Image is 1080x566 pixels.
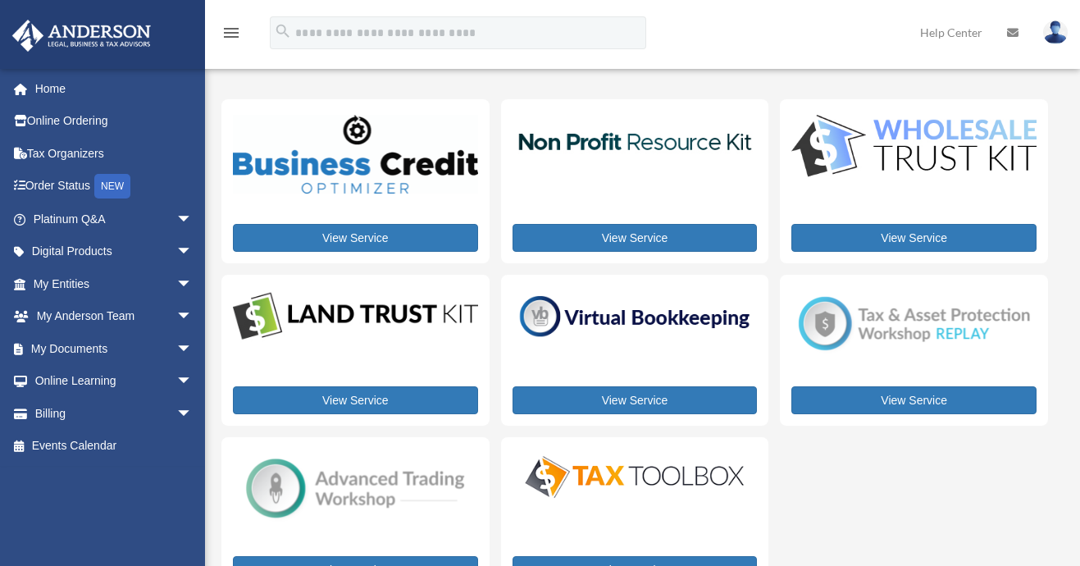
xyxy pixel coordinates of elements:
a: View Service [233,386,478,414]
div: NEW [94,174,130,199]
a: Platinum Q&Aarrow_drop_down [11,203,217,235]
a: menu [221,29,241,43]
span: arrow_drop_down [176,203,209,236]
a: My Documentsarrow_drop_down [11,332,217,365]
i: search [274,22,292,40]
span: arrow_drop_down [176,365,209,399]
a: My Entitiesarrow_drop_down [11,267,217,300]
i: menu [221,23,241,43]
span: arrow_drop_down [176,332,209,366]
a: View Service [513,386,758,414]
a: Tax Organizers [11,137,217,170]
a: Order StatusNEW [11,170,217,203]
span: arrow_drop_down [176,235,209,269]
a: Online Learningarrow_drop_down [11,365,217,398]
img: Anderson Advisors Platinum Portal [7,20,156,52]
img: User Pic [1043,21,1068,44]
span: arrow_drop_down [176,300,209,334]
a: Events Calendar [11,430,217,463]
a: Digital Productsarrow_drop_down [11,235,209,268]
a: Online Ordering [11,105,217,138]
span: arrow_drop_down [176,397,209,431]
a: My Anderson Teamarrow_drop_down [11,300,217,333]
a: View Service [791,386,1037,414]
a: View Service [513,224,758,252]
span: arrow_drop_down [176,267,209,301]
a: View Service [233,224,478,252]
a: Billingarrow_drop_down [11,397,217,430]
a: View Service [791,224,1037,252]
a: Home [11,72,217,105]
